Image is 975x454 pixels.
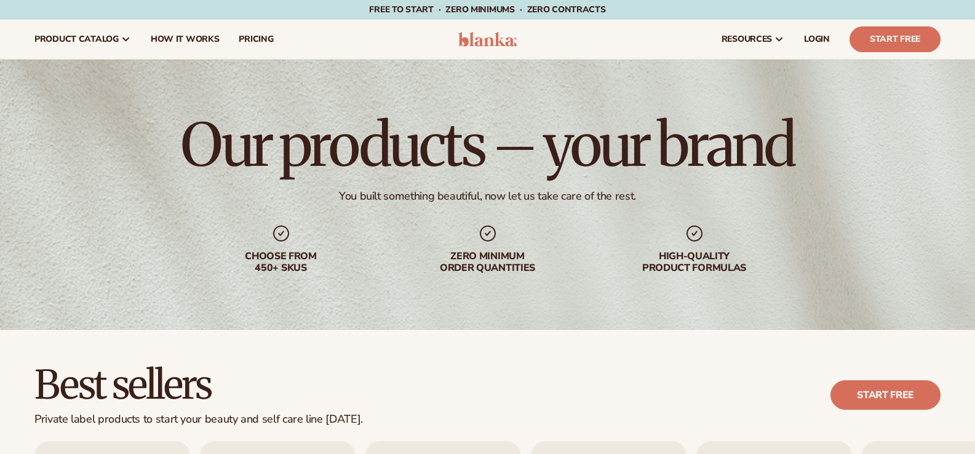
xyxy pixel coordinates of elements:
span: pricing [239,34,273,44]
div: You built something beautiful, now let us take care of the rest. [339,189,636,203]
a: How It Works [141,20,229,59]
a: product catalog [25,20,141,59]
span: resources [722,34,772,44]
span: Free to start · ZERO minimums · ZERO contracts [369,4,605,15]
h1: Our products – your brand [181,115,794,174]
a: Start Free [850,26,941,52]
span: LOGIN [804,34,830,44]
span: product catalog [34,34,119,44]
img: logo [458,32,517,47]
div: Private label products to start your beauty and self care line [DATE]. [34,413,363,426]
a: pricing [229,20,283,59]
div: Zero minimum order quantities [409,251,567,274]
div: High-quality product formulas [616,251,773,274]
h2: Best sellers [34,364,363,405]
div: Choose from 450+ Skus [202,251,360,274]
a: Start free [830,380,941,410]
span: How It Works [151,34,220,44]
a: resources [712,20,794,59]
a: LOGIN [794,20,840,59]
